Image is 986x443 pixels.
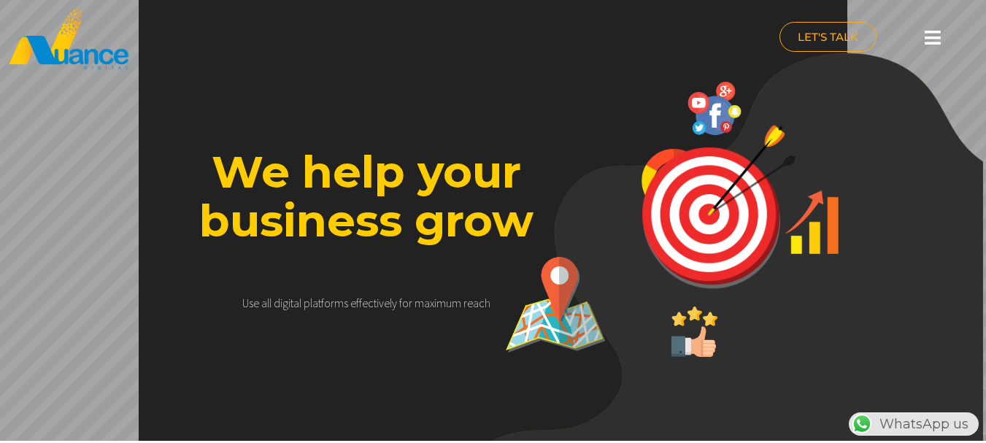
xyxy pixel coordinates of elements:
[374,296,377,310] div: t
[299,296,301,310] div: l
[409,296,412,310] div: r
[280,296,282,310] div: i
[321,296,324,310] div: f
[267,296,269,310] div: l
[399,296,402,310] div: f
[415,296,424,310] div: m
[172,147,560,245] rs-layer: We help your business grow
[331,296,334,310] div: r
[7,7,486,71] a: nuance-qatar_logo
[7,7,130,71] img: nuance-qatar_logo
[434,296,436,310] div: i
[288,296,290,310] div: i
[379,296,384,310] div: v
[485,296,490,310] div: h
[318,296,321,310] div: t
[359,296,362,310] div: f
[368,296,374,310] div: c
[356,296,359,310] div: f
[310,296,312,310] div: l
[377,296,379,310] div: i
[290,296,293,310] div: t
[446,296,452,310] div: u
[312,296,318,310] div: a
[392,296,397,310] div: y
[436,296,446,310] div: m
[402,296,409,310] div: o
[850,412,874,436] img: WhatsApp
[463,296,467,310] div: r
[798,31,858,42] span: LET'S TALK
[779,22,877,52] a: LET'S TALK
[249,296,253,310] div: s
[242,296,249,310] div: U
[282,296,288,310] div: g
[344,296,348,310] div: s
[424,296,430,310] div: a
[473,296,479,310] div: a
[304,296,310,310] div: p
[261,296,267,310] div: a
[269,296,271,310] div: l
[334,296,344,310] div: m
[384,296,390,310] div: e
[849,416,979,432] a: WhatsAppWhatsApp us
[849,412,979,436] div: WhatsApp us
[390,296,392,310] div: l
[274,296,280,310] div: d
[362,296,368,310] div: e
[479,296,485,310] div: c
[430,296,434,310] div: x
[253,296,259,310] div: e
[467,296,473,310] div: e
[324,296,331,310] div: o
[350,296,356,310] div: e
[293,296,299,310] div: a
[452,296,461,310] div: m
